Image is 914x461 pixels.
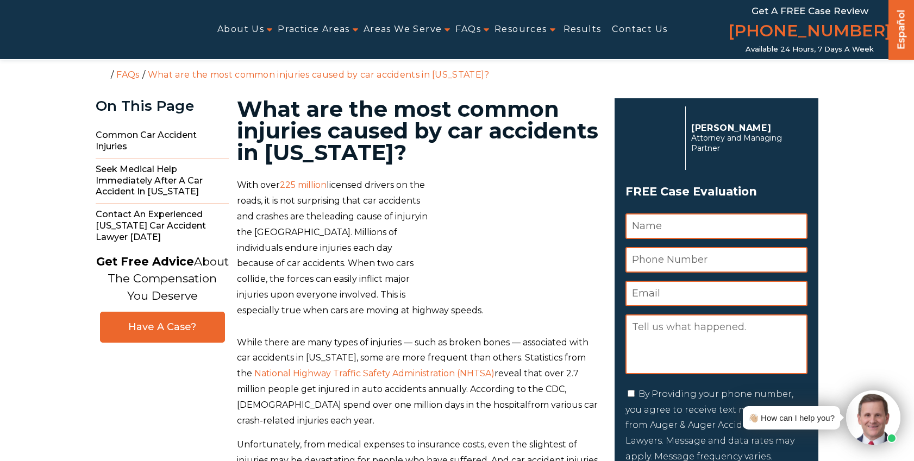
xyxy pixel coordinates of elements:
a: FAQs [455,17,481,42]
input: Email [625,281,807,306]
li: What are the most common injuries caused by car accidents in [US_STATE]? [145,70,492,80]
span: Have A Case? [111,321,214,333]
span: With over [237,180,280,190]
h1: What are the most common injuries caused by car accidents in [US_STATE]? [237,98,602,163]
input: Name [625,213,807,239]
div: On This Page [96,98,229,114]
a: About Us [217,17,264,42]
strong: Get Free Advice [96,255,194,268]
span: spend over one million days in the hospital [343,400,528,410]
img: Intaker widget Avatar [846,390,900,445]
img: Herbert Auger [625,111,680,165]
a: Areas We Serve [364,17,442,42]
a: National Highway Traffic Safety Administration (NHTSA) [252,368,494,378]
a: Resources [494,17,547,42]
input: Phone Number [625,247,807,273]
span: Contact an Experienced [US_STATE] Car Accident Lawyer [DATE] [96,204,229,248]
p: [PERSON_NAME] [691,123,802,133]
span: While there are many types of injuries — such as broken bones — associated with car accidents in ... [237,337,589,379]
span: from various car crash-related injuries each year. [237,400,598,426]
a: Home [98,69,108,79]
span: in the [GEOGRAPHIC_DATA]. Millions of individuals endure injuries each day because of car acciden... [237,211,483,315]
img: what-are-the-most-common-injuries-from-car-accidents [439,178,602,286]
a: 225 million [280,180,327,190]
span: Get a FREE Case Review [752,5,868,16]
a: Have A Case? [100,312,225,343]
span: Attorney and Managing Partner [691,133,802,154]
span: leading cause of injury [322,211,420,222]
a: Contact Us [612,17,667,42]
span: Available 24 Hours, 7 Days a Week [746,45,874,54]
a: Practice Areas [278,17,350,42]
a: FAQs [116,70,139,80]
span: National Highway Traffic Safety Administration (NHTSA) [254,368,494,378]
span: reveal that over 2.7 million people get injured in auto accidents annually. According to the CDC,... [237,368,579,410]
span: licensed drivers on the roads, it is not surprising that car accidents and crashes are the [237,180,425,222]
img: Auger & Auger Accident and Injury Lawyers Logo [7,18,156,41]
a: [PHONE_NUMBER] [728,19,891,45]
p: About The Compensation You Deserve [96,253,229,305]
div: 👋🏼 How can I help you? [748,411,835,425]
a: Results [564,17,602,42]
span: Common Car Accident Injuries [96,124,229,159]
span: FREE Case Evaluation [625,181,807,202]
span: Seek Medical Help Immediately After a Car Accident in [US_STATE] [96,159,229,204]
